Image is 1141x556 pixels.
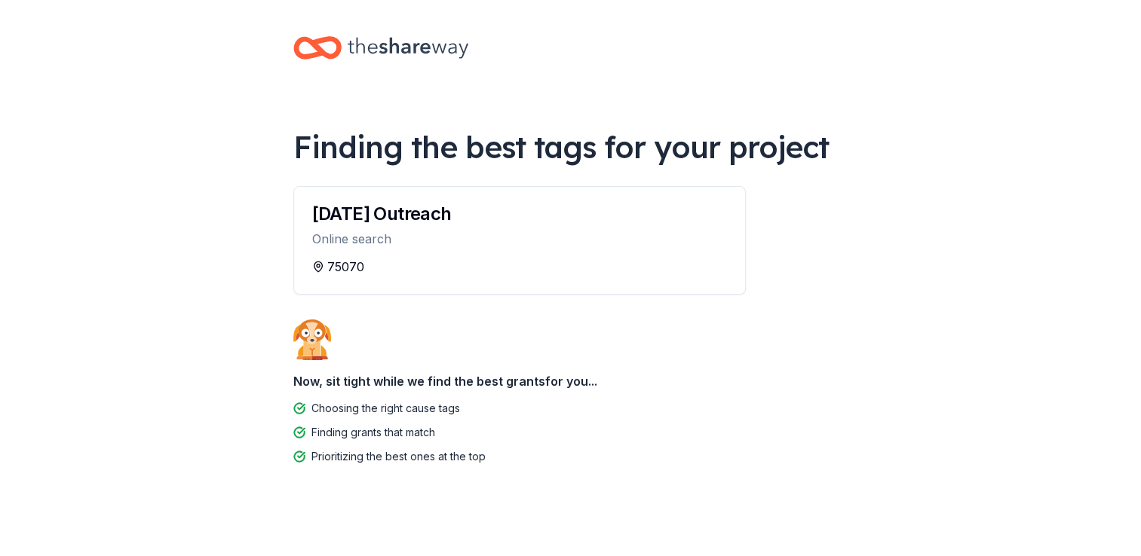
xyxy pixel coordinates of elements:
div: Finding grants that match [311,423,435,441]
div: [DATE] Outreach [312,205,727,223]
div: Prioritizing the best ones at the top [311,448,486,466]
div: 75070 [312,258,727,276]
img: Dog waiting patiently [293,319,331,359]
div: Finding the best tags for your project [293,126,848,168]
div: Now, sit tight while we find the best grants for you... [293,366,848,396]
div: Online search [312,229,727,249]
div: Choosing the right cause tags [311,399,460,417]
